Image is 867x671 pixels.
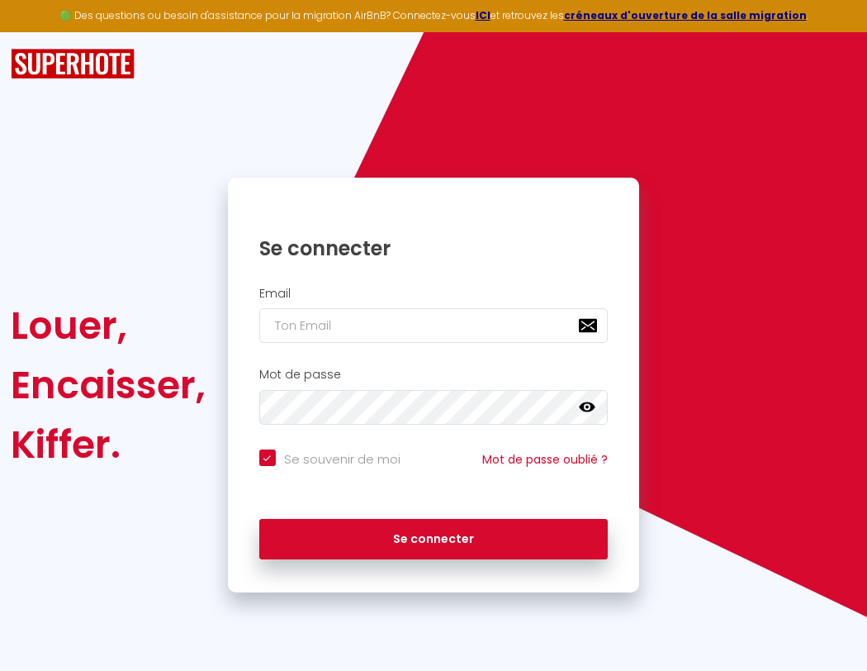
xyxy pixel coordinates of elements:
[259,287,609,301] h2: Email
[259,368,609,382] h2: Mot de passe
[482,451,608,468] a: Mot de passe oublié ?
[564,8,807,22] a: créneaux d'ouverture de la salle migration
[11,415,206,474] div: Kiffer.
[11,355,206,415] div: Encaisser,
[476,8,490,22] a: ICI
[11,296,206,355] div: Louer,
[259,308,609,343] input: Ton Email
[259,236,609,261] h1: Se connecter
[259,519,609,560] button: Se connecter
[11,49,135,79] img: SuperHote logo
